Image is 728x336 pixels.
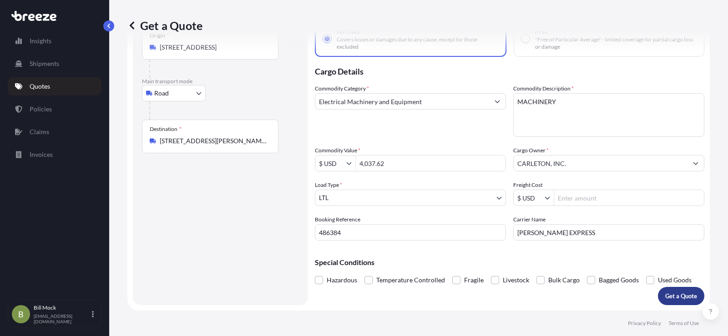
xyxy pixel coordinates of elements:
p: Get a Quote [665,291,697,301]
button: Get a Quote [658,287,704,305]
span: Bagged Goods [599,273,639,287]
button: LTL [315,190,506,206]
input: Freight Cost [514,190,545,206]
span: B [18,310,24,319]
p: Special Conditions [315,259,704,266]
button: Show suggestions [545,193,554,202]
span: Livestock [503,273,529,287]
p: Insights [30,36,51,45]
span: Fragile [464,273,484,287]
input: Enter amount [554,190,704,206]
span: LTL [319,193,329,202]
a: Policies [8,100,101,118]
input: Full name [514,155,688,171]
p: Main transport mode [142,78,298,85]
p: Bill Mock [34,304,90,311]
label: Commodity Category [315,84,369,93]
p: Cargo Details [315,57,704,84]
input: Your internal reference [315,224,506,241]
a: Invoices [8,145,101,164]
a: Insights [8,32,101,50]
span: Used Goods [658,273,692,287]
p: [EMAIL_ADDRESS][DOMAIN_NAME] [34,313,90,324]
p: Shipments [30,59,59,68]
p: Invoices [30,150,53,159]
label: Cargo Owner [513,146,549,155]
input: Destination [160,136,267,145]
p: Claims [30,127,49,136]
p: Quotes [30,82,50,91]
label: Carrier Name [513,215,546,224]
input: Type amount [356,155,506,171]
span: Road [154,89,169,98]
label: Booking Reference [315,215,360,224]
input: Select a commodity type [315,93,489,110]
span: Bulk Cargo [548,273,580,287]
a: Quotes [8,77,101,95]
span: Hazardous [327,273,357,287]
span: Temperature Controlled [376,273,445,287]
button: Show suggestions [688,155,704,171]
a: Claims [8,123,101,141]
input: Enter name [513,224,704,241]
a: Privacy Policy [628,320,661,327]
label: Freight Cost [513,181,542,190]
div: Destination [150,125,182,133]
label: Commodity Value [315,146,360,155]
span: Load Type [315,181,342,190]
a: Terms of Use [668,320,699,327]
button: Show suggestions [489,93,506,110]
button: Show suggestions [346,159,355,168]
button: Select transport [142,85,206,101]
input: Commodity Value [315,155,346,171]
p: Policies [30,105,52,114]
a: Shipments [8,55,101,73]
label: Commodity Description [513,84,574,93]
p: Get a Quote [127,18,202,33]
